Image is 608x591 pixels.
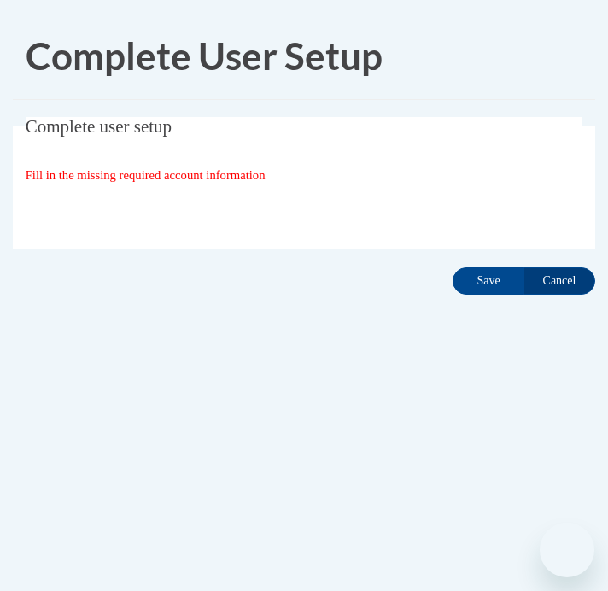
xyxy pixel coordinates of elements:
span: Fill in the missing required account information [26,168,266,182]
span: Complete User Setup [26,33,383,78]
input: Cancel [523,267,595,295]
input: Save [453,267,524,295]
span: Complete user setup [26,116,172,137]
iframe: Button to launch messaging window [540,523,594,577]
